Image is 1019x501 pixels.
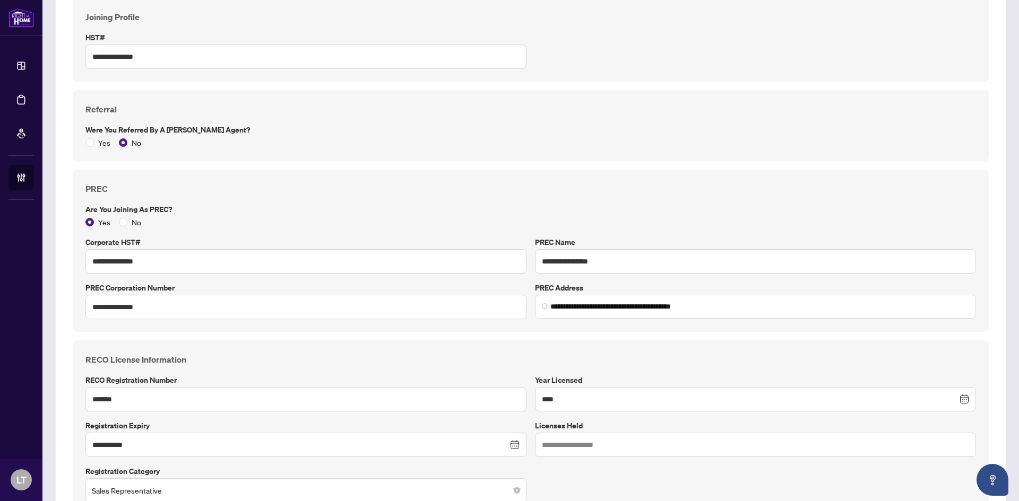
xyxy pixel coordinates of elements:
label: Registration Expiry [85,420,526,432]
span: Yes [94,137,115,148]
span: No [127,216,145,228]
h4: RECO License Information [85,353,976,366]
img: search_icon [542,303,548,310]
span: Yes [94,216,115,228]
button: Open asap [977,464,1008,496]
h4: PREC [85,182,976,195]
label: Were you referred by a [PERSON_NAME] Agent? [85,124,976,136]
label: PREC Name [535,236,976,248]
label: Year Licensed [535,374,976,386]
label: PREC Address [535,282,976,294]
span: Sales Representative [92,480,520,500]
label: PREC Corporation Number [85,282,526,294]
label: HST# [85,32,526,43]
img: logo [8,8,34,28]
label: Are you joining as PREC? [85,204,976,215]
h4: Referral [85,103,976,116]
label: Registration Category [85,465,526,477]
label: Corporate HST# [85,236,526,248]
label: Licenses Held [535,420,976,432]
span: LT [16,472,27,487]
h4: Joining Profile [85,11,976,23]
span: close-circle [514,487,520,494]
span: No [127,137,145,148]
label: RECO Registration Number [85,374,526,386]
